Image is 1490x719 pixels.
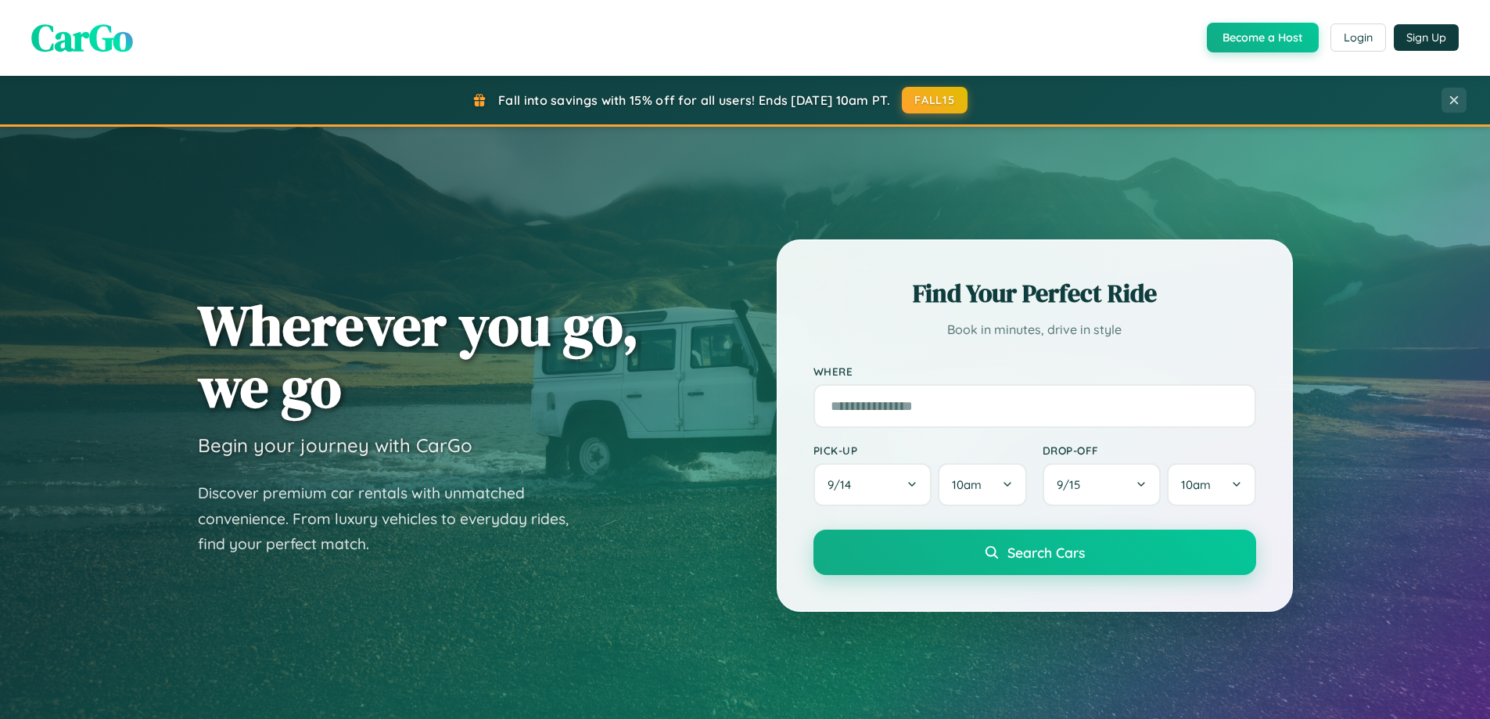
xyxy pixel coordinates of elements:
[1394,24,1459,51] button: Sign Up
[198,433,472,457] h3: Begin your journey with CarGo
[1330,23,1386,52] button: Login
[952,477,982,492] span: 10am
[902,87,968,113] button: FALL15
[1043,463,1161,506] button: 9/15
[1167,463,1255,506] button: 10am
[828,477,859,492] span: 9 / 14
[813,276,1256,311] h2: Find Your Perfect Ride
[198,480,589,557] p: Discover premium car rentals with unmatched convenience. From luxury vehicles to everyday rides, ...
[198,294,639,418] h1: Wherever you go, we go
[1043,444,1256,457] label: Drop-off
[498,92,890,108] span: Fall into savings with 15% off for all users! Ends [DATE] 10am PT.
[31,12,133,63] span: CarGo
[813,530,1256,575] button: Search Cars
[813,463,932,506] button: 9/14
[1181,477,1211,492] span: 10am
[938,463,1026,506] button: 10am
[1007,544,1085,561] span: Search Cars
[813,444,1027,457] label: Pick-up
[1207,23,1319,52] button: Become a Host
[813,318,1256,341] p: Book in minutes, drive in style
[813,365,1256,378] label: Where
[1057,477,1088,492] span: 9 / 15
